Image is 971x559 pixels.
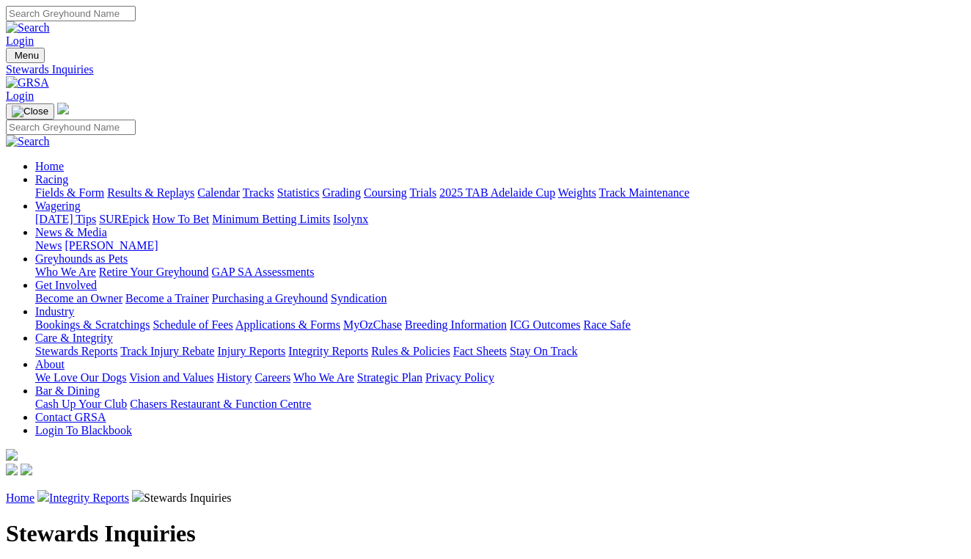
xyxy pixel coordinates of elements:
[323,186,361,199] a: Grading
[293,371,354,384] a: Who We Are
[197,186,240,199] a: Calendar
[35,345,117,357] a: Stewards Reports
[510,345,577,357] a: Stay On Track
[277,186,320,199] a: Statistics
[132,490,144,502] img: chevron-right.svg
[35,411,106,423] a: Contact GRSA
[57,103,69,114] img: logo-grsa-white.png
[254,371,290,384] a: Careers
[6,21,50,34] img: Search
[37,490,49,502] img: chevron-right.svg
[125,292,209,304] a: Become a Trainer
[35,252,128,265] a: Greyhounds as Pets
[599,186,689,199] a: Track Maintenance
[6,492,34,504] a: Home
[107,186,194,199] a: Results & Replays
[120,345,214,357] a: Track Injury Rebate
[35,266,965,279] div: Greyhounds as Pets
[6,520,965,547] h1: Stewards Inquiries
[35,358,65,370] a: About
[333,213,368,225] a: Isolynx
[217,345,285,357] a: Injury Reports
[364,186,407,199] a: Coursing
[6,89,34,102] a: Login
[35,305,74,318] a: Industry
[212,266,315,278] a: GAP SA Assessments
[6,135,50,148] img: Search
[35,173,68,186] a: Racing
[288,345,368,357] a: Integrity Reports
[6,34,34,47] a: Login
[35,424,132,436] a: Login To Blackbook
[35,384,100,397] a: Bar & Dining
[35,371,126,384] a: We Love Our Dogs
[65,239,158,252] a: [PERSON_NAME]
[35,332,113,344] a: Care & Integrity
[371,345,450,357] a: Rules & Policies
[99,213,149,225] a: SUREpick
[21,464,32,475] img: twitter.svg
[35,239,62,252] a: News
[35,160,64,172] a: Home
[35,292,965,305] div: Get Involved
[6,48,45,63] button: Toggle navigation
[35,266,96,278] a: Who We Are
[35,371,965,384] div: About
[558,186,596,199] a: Weights
[439,186,555,199] a: 2025 TAB Adelaide Cup
[243,186,274,199] a: Tracks
[425,371,494,384] a: Privacy Policy
[129,371,213,384] a: Vision and Values
[35,279,97,291] a: Get Involved
[35,226,107,238] a: News & Media
[35,213,96,225] a: [DATE] Tips
[343,318,402,331] a: MyOzChase
[15,50,39,61] span: Menu
[49,492,129,504] a: Integrity Reports
[6,120,136,135] input: Search
[35,345,965,358] div: Care & Integrity
[409,186,436,199] a: Trials
[6,76,49,89] img: GRSA
[583,318,630,331] a: Race Safe
[12,106,48,117] img: Close
[35,200,81,212] a: Wagering
[212,292,328,304] a: Purchasing a Greyhound
[357,371,422,384] a: Strategic Plan
[153,318,232,331] a: Schedule of Fees
[212,213,330,225] a: Minimum Betting Limits
[35,186,965,200] div: Racing
[35,398,127,410] a: Cash Up Your Club
[216,371,252,384] a: History
[35,213,965,226] div: Wagering
[130,398,311,410] a: Chasers Restaurant & Function Centre
[35,239,965,252] div: News & Media
[235,318,340,331] a: Applications & Forms
[6,63,965,76] a: Stewards Inquiries
[405,318,507,331] a: Breeding Information
[331,292,386,304] a: Syndication
[153,213,210,225] a: How To Bet
[35,292,122,304] a: Become an Owner
[35,398,965,411] div: Bar & Dining
[6,6,136,21] input: Search
[99,266,209,278] a: Retire Your Greyhound
[453,345,507,357] a: Fact Sheets
[35,318,965,332] div: Industry
[6,464,18,475] img: facebook.svg
[510,318,580,331] a: ICG Outcomes
[35,186,104,199] a: Fields & Form
[35,318,150,331] a: Bookings & Scratchings
[6,449,18,461] img: logo-grsa-white.png
[6,490,965,505] p: Stewards Inquiries
[6,103,54,120] button: Toggle navigation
